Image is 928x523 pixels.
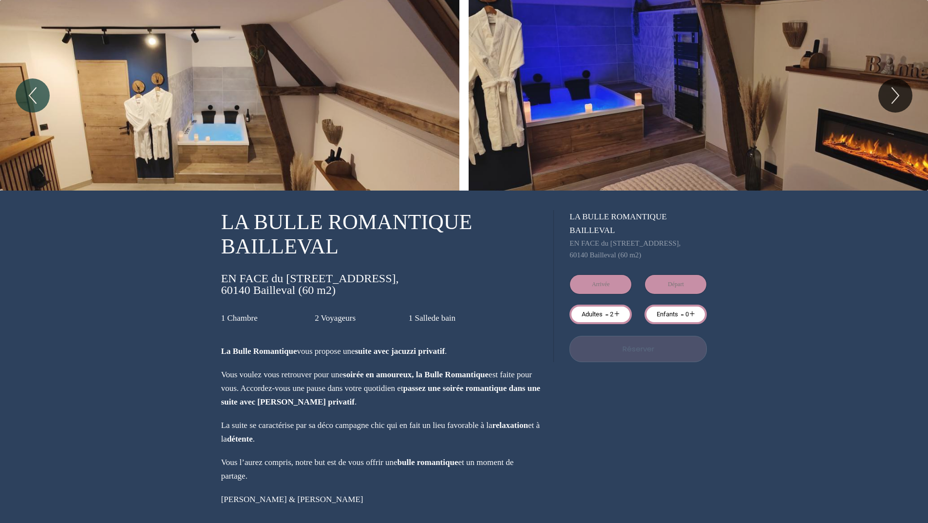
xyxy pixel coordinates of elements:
[569,210,707,237] p: LA BULLE ROMANTIQUE BAILLEVAL
[315,311,356,325] p: 2 Voyageur
[16,78,50,113] button: Previous
[221,347,297,356] b: La Bulle Romantique
[681,307,684,322] a: -
[221,493,541,506] p: [PERSON_NAME] & [PERSON_NAME]
[573,343,703,355] p: Réserver
[569,336,707,362] button: Réserver
[221,419,541,446] p: La suite se caractérise par sa déco campagne chic qui en fait un lieu favorable à la et à la .
[221,311,258,325] p: 1 Chambre
[221,345,541,358] p: vous propose une .
[878,78,912,113] button: Next
[657,310,678,319] div: Enfants
[614,307,620,322] a: +
[609,310,614,319] div: 2
[645,275,706,294] input: Départ
[582,310,603,319] div: Adultes
[569,237,707,261] p: 60140 Bailleval (60 m2)
[221,272,541,284] span: EN FACE du [STREET_ADDRESS],
[221,368,541,409] p: Vous voulez vous retrouver pour une est faite pour vous. Accordez-vous une pause dans votre quoti...
[685,310,689,319] div: 0
[492,421,528,430] b: relaxation
[409,311,455,325] p: 1 Salle de bain
[227,434,253,444] b: détente
[343,370,489,379] b: soirée en amoureux, la Bulle Romantique
[689,307,695,322] a: +
[221,210,541,259] p: LA BULLE ROMANTIQUE BAILLEVAL
[221,456,541,483] p: Vous l’aurez compris, notre but est de vous offrir une et un moment de partage.
[606,307,609,322] a: -
[221,272,541,296] p: 60140 Bailleval (60 m2)
[570,275,631,294] input: Arrivée
[355,347,445,356] b: suite avec jacuzzi privatif
[352,313,356,323] span: s
[569,237,707,249] span: EN FACE du [STREET_ADDRESS],
[398,458,458,467] b: bulle romantique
